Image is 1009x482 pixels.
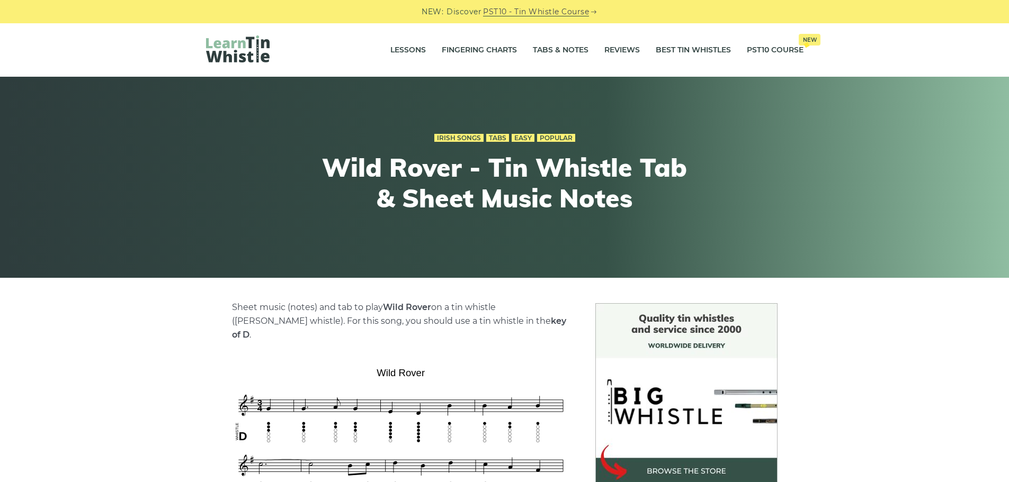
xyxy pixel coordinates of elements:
a: Popular [537,134,575,142]
a: Reviews [604,37,640,63]
img: LearnTinWhistle.com [206,35,270,62]
a: Tabs [486,134,509,142]
a: Tabs & Notes [533,37,588,63]
a: Best Tin Whistles [656,37,731,63]
a: Fingering Charts [442,37,517,63]
a: Irish Songs [434,134,484,142]
strong: key of D [232,316,566,340]
p: Sheet music (notes) and tab to play on a tin whistle ([PERSON_NAME] whistle). For this song, you ... [232,301,570,342]
a: PST10 CourseNew [747,37,803,63]
span: New [799,34,820,46]
a: Lessons [390,37,426,63]
strong: Wild Rover [383,302,431,312]
h1: Wild Rover - Tin Whistle Tab & Sheet Music Notes [310,152,700,213]
a: Easy [512,134,534,142]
